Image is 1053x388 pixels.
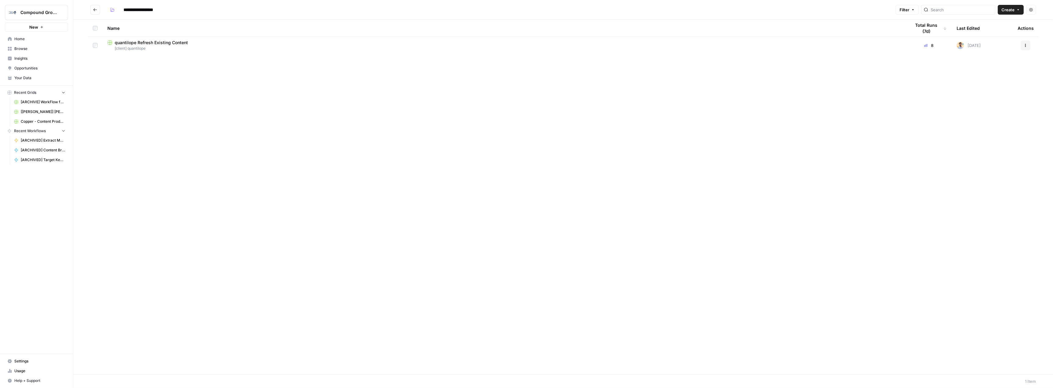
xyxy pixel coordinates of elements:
[11,136,68,145] a: [ARCHIVED] Extract Meta Data [Title, Meta & H1]
[957,42,981,49] div: [DATE]
[90,5,100,15] button: Go back
[21,138,65,143] span: [ARCHIVED] Extract Meta Data [Title, Meta & H1]
[21,119,65,124] span: Copper - Content Production with Custom Workflows [FINAL]
[1025,378,1036,384] div: 1 Item
[5,126,68,136] button: Recent Workflows
[11,117,68,126] a: Copper - Content Production with Custom Workflows [FINAL]
[5,5,68,20] button: Workspace: Compound Growth
[14,36,65,42] span: Home
[957,20,980,37] div: Last Edited
[107,20,901,37] div: Name
[14,46,65,51] span: Browse
[11,155,68,165] a: [ARCHIVED] Target Keyword
[14,368,65,374] span: Usage
[11,145,68,155] a: [ARCHIVED] Content Briefs w. Knowledge Base - INCOMPLETE
[1018,20,1034,37] div: Actions
[5,34,68,44] a: Home
[5,88,68,97] button: Recent Grids
[11,97,68,107] a: [ARCHIVE] WorkFlow for FAQs Grid - TEST ONLY
[29,24,38,30] span: New
[5,23,68,32] button: New
[900,7,909,13] span: Filter
[14,358,65,364] span: Settings
[21,157,65,163] span: [ARCHIVED] Target Keyword
[14,56,65,61] span: Insights
[21,109,65,115] span: [[PERSON_NAME]] [PERSON_NAME] - SEO Page Optimization Deliverables [FINAL]
[107,40,901,51] a: quantilope Refresh Existing Content[client] quantilope
[107,46,901,51] span: [client] quantilope
[14,65,65,71] span: Opportunities
[14,75,65,81] span: Your Data
[911,42,947,48] div: 8
[5,63,68,73] a: Opportunities
[957,42,964,49] img: lbvmmv95rfn6fxquksmlpnk8be0v
[14,90,36,95] span: Recent Grids
[5,44,68,54] a: Browse
[5,73,68,83] a: Your Data
[7,7,18,18] img: Compound Growth Logo
[998,5,1024,15] button: Create
[115,40,188,46] span: quantilope Refresh Existing Content
[5,54,68,63] a: Insights
[11,107,68,117] a: [[PERSON_NAME]] [PERSON_NAME] - SEO Page Optimization Deliverables [FINAL]
[5,366,68,376] a: Usage
[1001,7,1015,13] span: Create
[5,356,68,366] a: Settings
[14,128,46,134] span: Recent Workflows
[911,20,947,37] div: Total Runs (7d)
[20,9,57,16] span: Compound Growth
[5,376,68,386] button: Help + Support
[21,99,65,105] span: [ARCHIVE] WorkFlow for FAQs Grid - TEST ONLY
[896,5,919,15] button: Filter
[931,7,993,13] input: Search
[14,378,65,383] span: Help + Support
[21,147,65,153] span: [ARCHIVED] Content Briefs w. Knowledge Base - INCOMPLETE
